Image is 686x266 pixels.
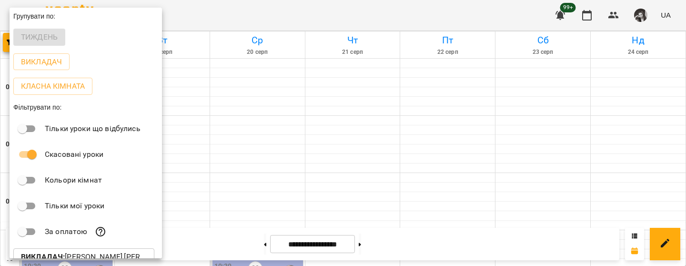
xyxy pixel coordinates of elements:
p: Тільки мої уроки [45,200,104,212]
p: Тільки уроки що відбулись [45,123,141,134]
button: Викладач [13,53,70,71]
p: Кольори кімнат [45,174,102,186]
p: [PERSON_NAME],[PERSON_NAME] [21,251,147,263]
b: Викладач : [21,252,65,261]
p: Скасовані уроки [45,149,103,160]
button: Класна кімната [13,78,92,95]
div: Групувати по: [10,8,162,25]
div: Фільтрувати по: [10,99,162,116]
button: Викладач:[PERSON_NAME],[PERSON_NAME] [13,248,154,266]
p: За оплатою [45,226,87,237]
p: Класна кімната [21,81,85,92]
p: Викладач [21,56,62,68]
